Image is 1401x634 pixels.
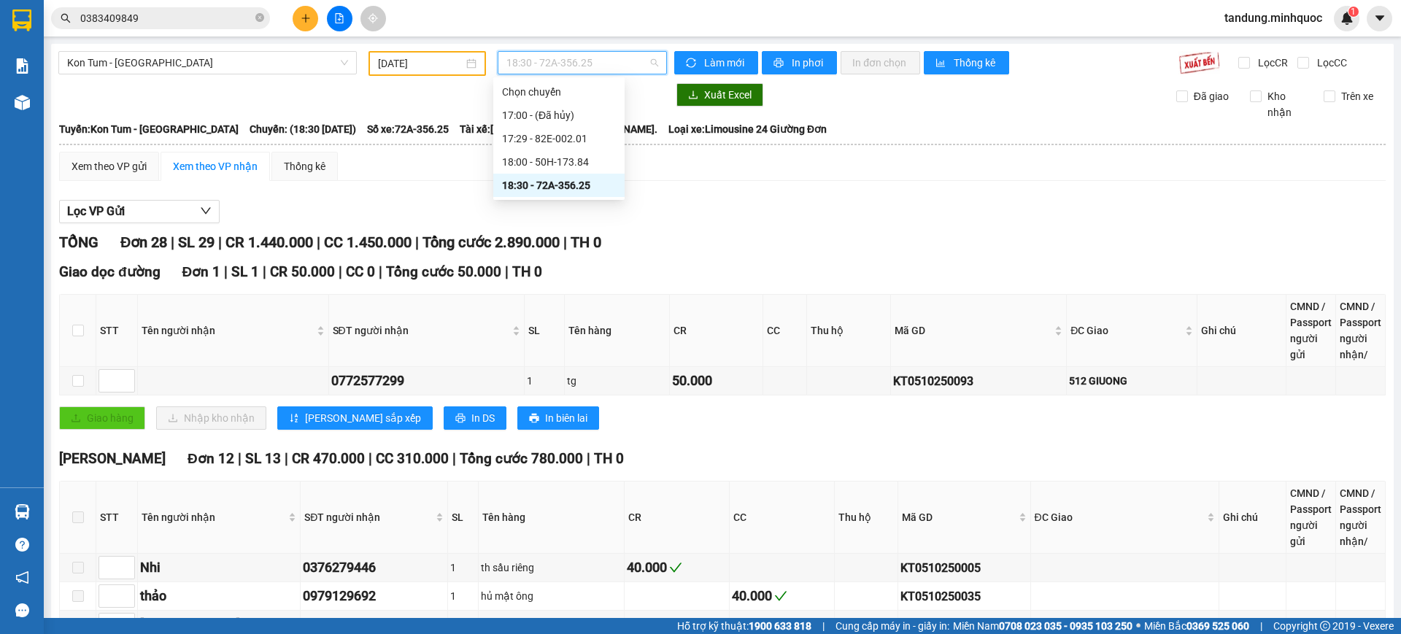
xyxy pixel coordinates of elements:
span: Tổng cước 780.000 [460,450,583,467]
div: Chọn chuyến [502,84,616,100]
th: Thu hộ [807,295,891,367]
div: Thống kê [284,158,325,174]
span: [PERSON_NAME] sắp xếp [305,410,421,426]
span: SL 1 [231,263,259,280]
span: caret-down [1373,12,1386,25]
span: SL 29 [178,233,215,251]
span: Thống kê [954,55,997,71]
span: | [171,233,174,251]
span: check [774,589,787,603]
th: Tên hàng [565,295,670,367]
th: SL [525,295,566,367]
div: 1 [450,588,476,604]
span: Tài xế: [PERSON_NAME] - [PERSON_NAME]. [460,121,657,137]
div: CMND / Passport người gửi [1290,298,1332,363]
span: SĐT người nhận [304,509,433,525]
span: search [61,13,71,23]
input: Tìm tên, số ĐT hoặc mã đơn [80,10,252,26]
button: Lọc VP Gửi [59,200,220,223]
span: | [224,263,228,280]
span: ĐC Giao [1070,322,1182,339]
th: Ghi chú [1197,295,1286,367]
div: 17:29 - 82E-002.01 [502,131,616,147]
span: In biên lai [545,410,587,426]
span: Tên người nhận [142,509,285,525]
div: KT0510250039 [900,616,1027,634]
div: P4. [GEOGRAPHIC_DATA] [1033,616,1217,633]
th: CR [625,482,730,554]
span: CR 50.000 [270,263,335,280]
div: CMND / Passport người gửi [1290,485,1332,549]
span: Đã giao [1188,88,1235,104]
div: 40.000 [732,586,832,606]
span: In phơi [792,55,825,71]
div: CMND / Passport người nhận/ [1340,485,1381,549]
span: | [822,618,825,634]
div: 40.000 [627,557,727,578]
span: | [339,263,342,280]
img: warehouse-icon [15,504,30,519]
button: uploadGiao hàng [59,406,145,430]
button: downloadXuất Excel [676,83,763,107]
div: 0772577299 [331,371,522,391]
sup: 1 [1348,7,1359,17]
th: CR [670,295,763,367]
span: printer [455,413,466,425]
span: Mã GD [902,509,1015,525]
span: Loại xe: Limousine 24 Giường Đơn [668,121,827,137]
div: 18:30 - 72A-356.25 [502,177,616,193]
span: SĐT người nhận [333,322,509,339]
span: Mã GD [895,322,1051,339]
div: Xem theo VP nhận [173,158,258,174]
th: SL [448,482,479,554]
span: Xuất Excel [704,87,752,103]
span: | [368,450,372,467]
button: printerIn DS [444,406,506,430]
img: warehouse-icon [15,95,30,110]
button: aim [360,6,386,31]
span: | [563,233,567,251]
span: | [263,263,266,280]
button: bar-chartThống kê [924,51,1009,74]
span: | [1260,618,1262,634]
img: logo-vxr [12,9,31,31]
span: CC 1.450.000 [324,233,412,251]
td: KT0510250035 [898,582,1030,611]
span: CC 310.000 [376,450,449,467]
span: Miền Nam [953,618,1132,634]
strong: 0369 525 060 [1186,620,1249,632]
span: Giao dọc đường [59,263,161,280]
div: 50.000 [672,371,760,391]
div: 1 [450,560,476,576]
div: KT0510250035 [900,587,1027,606]
td: KT0510250005 [898,554,1030,582]
span: In DS [471,410,495,426]
span: down [200,205,212,217]
span: printer [773,58,786,69]
span: close-circle [255,13,264,22]
span: Hỗ trợ kỹ thuật: [677,618,811,634]
span: | [452,450,456,467]
span: Cung cấp máy in - giấy in: [835,618,949,634]
strong: 0708 023 035 - 0935 103 250 [999,620,1132,632]
span: Tổng cước 2.890.000 [422,233,560,251]
span: TH 0 [512,263,542,280]
div: 0979129692 [303,586,445,606]
strong: 1900 633 818 [749,620,811,632]
span: CC 0 [346,263,375,280]
span: Trên xe [1335,88,1379,104]
span: Chuyến: (18:30 [DATE]) [250,121,356,137]
button: sort-ascending[PERSON_NAME] sắp xếp [277,406,433,430]
span: tandung.minhquoc [1213,9,1334,27]
span: copyright [1320,621,1330,631]
div: 0376279446 [303,557,445,578]
div: KT0510250093 [893,372,1064,390]
span: plus [301,13,311,23]
span: sync [686,58,698,69]
span: Kho nhận [1262,88,1313,120]
span: Miền Bắc [1144,618,1249,634]
span: aim [368,13,378,23]
span: [PERSON_NAME] [59,450,166,467]
span: check [669,561,682,574]
td: KT0510250093 [891,367,1067,395]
